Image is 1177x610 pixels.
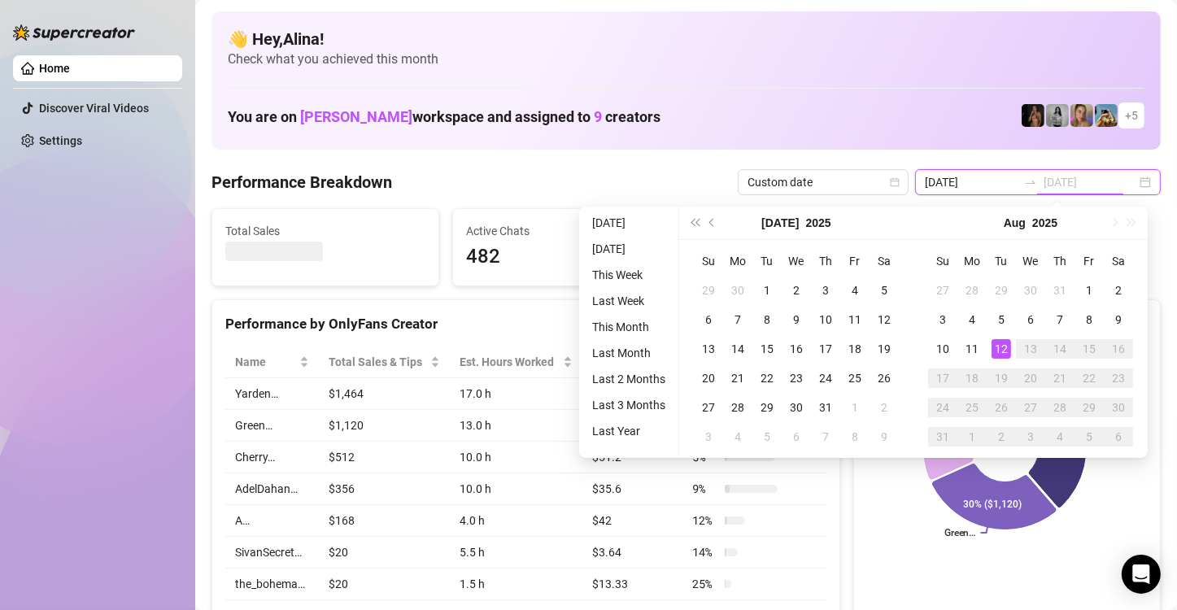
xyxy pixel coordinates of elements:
td: 2025-08-09 [1104,305,1133,334]
div: 31 [816,398,835,417]
div: 11 [845,310,865,329]
div: 21 [1050,368,1070,388]
td: 2025-07-18 [840,334,870,364]
td: 2025-07-06 [694,305,723,334]
td: 2025-08-18 [957,364,987,393]
td: 2025-07-30 [1016,276,1045,305]
div: 2 [1109,281,1128,300]
td: 2025-08-03 [928,305,957,334]
th: Tu [987,246,1016,276]
div: 2 [787,281,806,300]
div: 14 [728,339,748,359]
div: 12 [874,310,894,329]
div: 30 [728,281,748,300]
td: 2025-07-10 [811,305,840,334]
td: 2025-07-27 [694,393,723,422]
td: 2025-09-05 [1075,422,1104,451]
h4: Performance Breakdown [211,171,392,194]
td: 2025-07-09 [782,305,811,334]
img: logo-BBDzfeDw.svg [13,24,135,41]
div: 6 [787,427,806,447]
td: AdelDahan… [225,473,319,505]
td: 2025-08-09 [870,422,899,451]
li: Last Month [586,343,672,363]
div: 8 [757,310,777,329]
td: 2025-07-28 [957,276,987,305]
td: $1,464 [319,378,451,410]
div: Open Intercom Messenger [1122,555,1161,594]
th: Fr [1075,246,1104,276]
td: 2025-08-07 [811,422,840,451]
td: $168 [319,505,451,537]
div: 29 [992,281,1011,300]
span: swap-right [1024,176,1037,189]
div: 26 [874,368,894,388]
div: 24 [933,398,952,417]
td: 2025-07-03 [811,276,840,305]
th: We [782,246,811,276]
div: 31 [1050,281,1070,300]
td: 2025-07-16 [782,334,811,364]
td: 2025-08-29 [1075,393,1104,422]
span: 25 % [692,575,718,593]
td: $20 [319,569,451,600]
td: 2025-08-26 [987,393,1016,422]
td: 2025-08-11 [957,334,987,364]
div: 17 [933,368,952,388]
td: 2025-08-16 [1104,334,1133,364]
div: 3 [933,310,952,329]
td: 2025-06-30 [723,276,752,305]
td: $356 [319,473,451,505]
div: 9 [1109,310,1128,329]
div: 13 [699,339,718,359]
div: 1 [757,281,777,300]
td: 2025-09-06 [1104,422,1133,451]
div: 7 [728,310,748,329]
span: Total Sales & Tips [329,353,428,371]
td: 2025-07-29 [987,276,1016,305]
td: 2025-07-01 [752,276,782,305]
td: 2025-07-11 [840,305,870,334]
li: This Week [586,265,672,285]
td: 2025-07-21 [723,364,752,393]
td: A… [225,505,319,537]
td: 2025-08-01 [840,393,870,422]
td: $1,120 [319,410,451,442]
li: This Month [586,317,672,337]
td: SivanSecret… [225,537,319,569]
td: the_bohema… [225,569,319,600]
div: 8 [845,427,865,447]
div: 7 [1050,310,1070,329]
div: 1 [962,427,982,447]
li: [DATE] [586,213,672,233]
a: Home [39,62,70,75]
div: 12 [992,339,1011,359]
div: 2 [874,398,894,417]
div: 16 [787,339,806,359]
td: 2025-08-03 [694,422,723,451]
td: 2025-08-02 [870,393,899,422]
td: $42 [582,505,682,537]
div: 2 [992,427,1011,447]
div: 11 [962,339,982,359]
div: 4 [845,281,865,300]
td: 17.0 h [450,378,582,410]
div: 1 [845,398,865,417]
a: Settings [39,134,82,147]
td: 2025-08-15 [1075,334,1104,364]
div: 3 [1021,427,1040,447]
div: 22 [1079,368,1099,388]
td: 2025-08-20 [1016,364,1045,393]
div: 5 [992,310,1011,329]
th: Mo [723,246,752,276]
div: 26 [992,398,1011,417]
td: $35.6 [582,473,682,505]
div: 10 [933,339,952,359]
td: 2025-09-04 [1045,422,1075,451]
td: 2025-07-27 [928,276,957,305]
span: Check what you achieved this month [228,50,1144,68]
div: 29 [1079,398,1099,417]
button: Choose a month [1004,207,1026,239]
span: [PERSON_NAME] [300,108,412,125]
div: 5 [757,427,777,447]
